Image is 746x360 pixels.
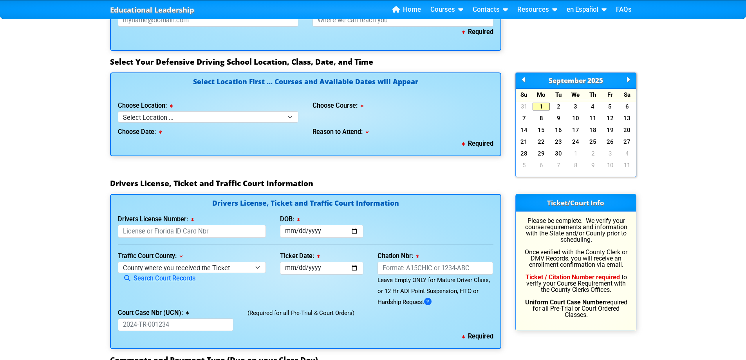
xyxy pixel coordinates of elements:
[523,218,629,318] p: Please be complete. We verify your course requirements and information with the State and/or Coun...
[619,103,636,110] a: 6
[514,4,560,16] a: Resources
[584,150,601,157] a: 2
[533,150,550,157] a: 29
[110,179,636,188] h3: Drivers License, Ticket and Traffic Court Information
[378,262,493,275] input: Format: A15CHIC or 1234-ABC
[601,126,619,134] a: 19
[516,138,533,146] a: 21
[516,114,533,122] a: 7
[567,150,584,157] a: 1
[118,318,234,331] input: 2024-TR-001234
[516,161,533,169] a: 5
[462,333,493,340] b: Required
[587,76,603,85] span: 2025
[533,89,550,100] div: Mo
[550,114,567,122] a: 9
[516,126,533,134] a: 14
[567,126,584,134] a: 17
[619,138,636,146] a: 27
[118,78,493,94] h4: Select Location First ... Courses and Available Dates will Appear
[584,103,601,110] a: 4
[601,103,619,110] a: 5
[118,129,162,135] label: Choose Date:
[549,76,586,85] span: September
[564,4,610,16] a: en Español
[118,200,493,208] h4: Drivers License, Ticket and Traffic Court Information
[280,262,363,275] input: mm/dd/yyyy
[567,103,584,110] a: 3
[533,126,550,134] a: 15
[118,253,182,259] label: Traffic Court County:
[312,129,368,135] label: Reason to Attend:
[110,57,636,67] h3: Select Your Defensive Driving School Location, Class, Date, and Time
[584,138,601,146] a: 25
[427,4,466,16] a: Courses
[280,225,363,238] input: mm/dd/yyyy
[118,275,195,282] a: Search Court Records
[619,89,636,100] div: Sa
[613,4,635,16] a: FAQs
[118,216,194,223] label: Drivers License Number:
[584,126,601,134] a: 18
[567,138,584,146] a: 24
[601,150,619,157] a: 3
[550,103,567,110] a: 2
[584,161,601,169] a: 9
[533,103,550,110] a: 1
[550,161,567,169] a: 7
[312,14,493,27] input: Where we can reach you
[280,216,300,223] label: DOB:
[110,4,194,16] a: Educational Leadership
[533,114,550,122] a: 8
[470,4,511,16] a: Contacts
[619,114,636,122] a: 13
[516,150,533,157] a: 28
[118,14,299,27] input: myname@domain.com
[550,89,567,100] div: Tu
[533,138,550,146] a: 22
[619,150,636,157] a: 4
[516,89,533,100] div: Su
[550,138,567,146] a: 23
[118,103,173,109] label: Choose Location:
[550,126,567,134] a: 16
[118,225,266,238] input: License or Florida ID Card Nbr
[601,138,619,146] a: 26
[601,161,619,169] a: 10
[516,194,636,212] h3: Ticket/Court Info
[584,114,601,122] a: 11
[525,298,605,306] b: Uniform Court Case Number
[312,103,363,109] label: Choose Course:
[462,28,493,36] b: Required
[584,89,601,100] div: Th
[550,150,567,157] a: 30
[619,161,636,169] a: 11
[567,114,584,122] a: 10
[378,253,419,259] label: Citation Nbr:
[516,103,533,110] a: 31
[240,308,500,331] div: (Required for all Pre-Trial & Court Orders)
[378,275,493,308] div: Leave Empty ONLY for Mature Driver Class, or 12 Hr ADI Point Suspension, HTO or Hardship Request
[526,273,620,281] b: Ticket / Citation Number required
[601,114,619,122] a: 12
[601,89,619,100] div: Fr
[567,89,584,100] div: We
[280,253,320,259] label: Ticket Date:
[462,140,493,147] b: Required
[567,161,584,169] a: 8
[389,4,424,16] a: Home
[619,126,636,134] a: 20
[533,161,550,169] a: 6
[118,310,189,316] label: Court Case Nbr (UCN):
